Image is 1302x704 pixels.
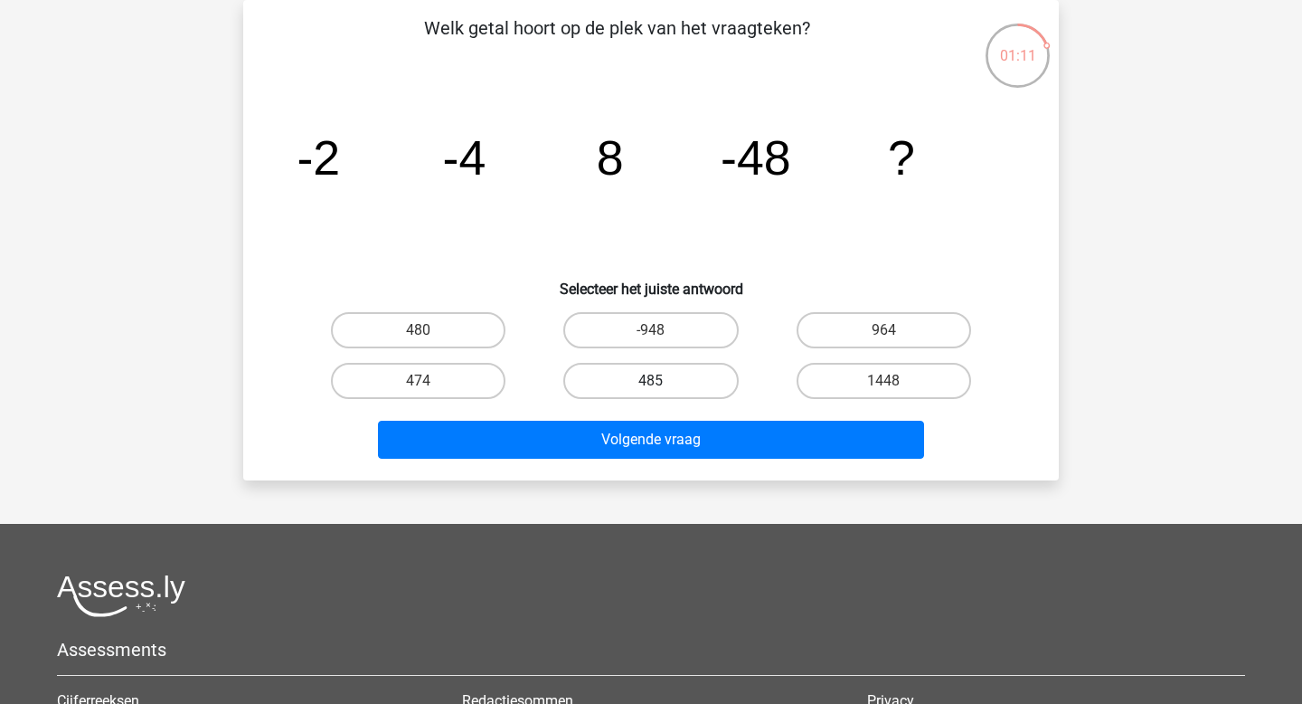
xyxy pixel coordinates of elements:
div: 01:11 [984,22,1052,67]
button: Volgende vraag [378,421,925,459]
label: 474 [331,363,505,399]
tspan: -4 [443,130,486,185]
tspan: -2 [297,130,340,185]
label: 1448 [797,363,971,399]
label: 964 [797,312,971,348]
tspan: -48 [721,130,791,185]
label: 480 [331,312,505,348]
p: Welk getal hoort op de plek van het vraagteken? [272,14,962,69]
h5: Assessments [57,639,1245,661]
h6: Selecteer het juiste antwoord [272,266,1030,298]
tspan: ? [888,130,915,185]
tspan: 8 [597,130,624,185]
img: Assessly logo [57,575,185,617]
label: 485 [563,363,738,399]
label: -948 [563,312,738,348]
